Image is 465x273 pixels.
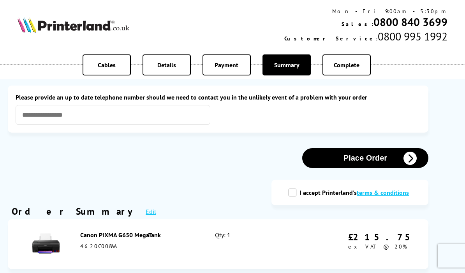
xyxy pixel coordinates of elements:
span: Complete [334,61,359,69]
span: Details [157,61,176,69]
a: modal_tc [357,189,409,196]
span: Payment [215,61,238,69]
div: Mon - Fri 9:00am - 5:30pm [284,8,447,15]
div: £215.75 [348,231,417,243]
a: 0800 840 3699 [373,15,447,29]
span: Summary [274,61,299,69]
button: Place Order [302,148,428,168]
div: Qty: 1 [215,231,296,257]
div: 4620C008AA [80,243,198,250]
span: ex VAT @ 20% [348,243,407,250]
a: Edit [146,208,156,215]
div: Canon PIXMA G650 MegaTank [80,231,198,239]
img: Printerland Logo [18,17,129,33]
span: Cables [98,61,116,69]
span: Customer Service: [284,35,378,42]
label: Please provide an up to date telephone number should we need to contact you in the unlikely event... [16,93,421,101]
span: Sales: [342,21,373,28]
img: Canon PIXMA G650 MegaTank [32,230,60,257]
span: 0800 995 1992 [378,29,447,44]
label: I accept Printerland's [299,189,413,196]
div: Order Summary [12,205,138,217]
